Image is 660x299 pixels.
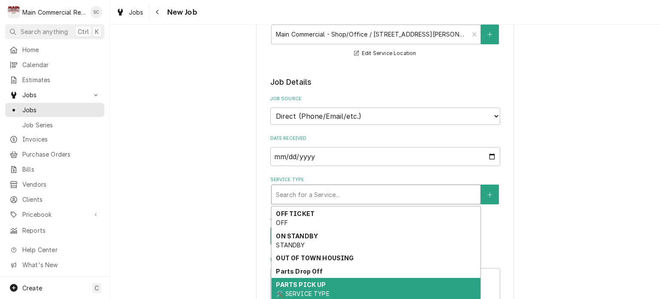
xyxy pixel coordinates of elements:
[21,27,68,36] span: Search anything
[276,281,326,288] strong: PARTS PICK UP
[78,27,89,36] span: Ctrl
[5,73,104,87] a: Estimates
[5,192,104,207] a: Clients
[22,45,100,54] span: Home
[270,256,500,263] label: Reason For Call
[5,258,104,272] a: Go to What's New
[90,6,102,18] div: SC
[165,6,197,18] span: New Job
[22,180,100,189] span: Vendors
[22,260,99,269] span: What's New
[22,150,100,159] span: Purchase Orders
[487,192,492,198] svg: Create New Service
[22,226,100,235] span: Reports
[5,118,104,132] a: Job Series
[481,185,499,204] button: Create New Service
[5,147,104,161] a: Purchase Orders
[95,284,99,293] span: C
[353,48,418,59] button: Edit Service Location
[90,6,102,18] div: Sharon Campbell's Avatar
[22,8,86,17] div: Main Commercial Refrigeration Service
[22,165,100,174] span: Bills
[481,25,499,44] button: Create New Location
[276,290,329,297] span: 🛠️ SERVICE TYPE
[276,219,287,226] span: OFF
[8,6,20,18] div: Main Commercial Refrigeration Service's Avatar
[270,147,500,166] input: yyyy-mm-dd
[270,96,500,124] div: Job Source
[270,135,500,166] div: Date Received
[5,43,104,57] a: Home
[276,241,305,249] span: STANDBY
[270,176,500,183] label: Service Type
[5,223,104,237] a: Reports
[22,105,100,114] span: Jobs
[22,195,100,204] span: Clients
[22,284,42,292] span: Create
[270,135,500,142] label: Date Received
[276,210,315,217] strong: OFF TICKET
[276,268,322,275] strong: Parts Drop Off
[487,31,492,37] svg: Create New Location
[5,162,104,176] a: Bills
[270,176,500,204] div: Service Type
[22,120,100,129] span: Job Series
[5,243,104,257] a: Go to Help Center
[95,27,99,36] span: K
[5,88,104,102] a: Go to Jobs
[270,215,500,222] label: Job Type
[22,245,99,254] span: Help Center
[8,6,20,18] div: M
[270,16,500,59] div: Service Location
[276,254,354,262] strong: OUT OF TOWN HOUSING
[5,177,104,191] a: Vendors
[151,5,165,19] button: Navigate back
[5,132,104,146] a: Invoices
[5,207,104,222] a: Go to Pricebook
[5,58,104,72] a: Calendar
[270,77,500,88] legend: Job Details
[129,8,144,17] span: Jobs
[5,103,104,117] a: Jobs
[22,135,100,144] span: Invoices
[5,24,104,39] button: Search anythingCtrlK
[270,96,500,102] label: Job Source
[22,210,87,219] span: Pricebook
[22,60,100,69] span: Calendar
[113,5,147,19] a: Jobs
[22,90,87,99] span: Jobs
[270,215,500,246] div: Job Type
[276,232,318,240] strong: ON STANDBY
[22,75,100,84] span: Estimates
